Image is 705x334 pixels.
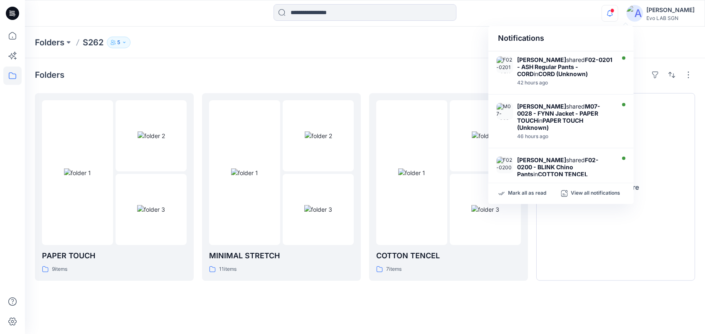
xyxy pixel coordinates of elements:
p: 9 items [52,265,67,274]
p: 7 items [386,265,402,274]
p: Mark all as read [508,190,546,197]
div: Notifications [488,26,634,51]
div: Evo LAB SGN [646,15,695,21]
a: folder 1folder 2folder 3COTTON TENCEL7items [369,93,528,281]
strong: [PERSON_NAME] [517,156,566,163]
strong: [PERSON_NAME] [517,103,566,110]
strong: F02-0201 - ASH Regular Pants - CORD [517,56,612,77]
a: folder 1folder 2folder 3PAPER TOUCH9items [35,93,194,281]
img: folder 2 [138,131,165,140]
div: shared in [517,156,613,185]
img: folder 1 [64,168,91,177]
h4: Folders [35,70,64,80]
strong: F02-0200 - BLINK Chino Pants [517,156,599,178]
strong: M07-0028 - FYNN Jacket - PAPER TOUCH [517,103,600,124]
strong: [PERSON_NAME] [517,56,566,63]
img: folder 2 [472,131,499,140]
img: avatar [626,5,643,22]
p: View all notifications [571,190,620,197]
div: [PERSON_NAME] [646,5,695,15]
img: folder 2 [305,131,332,140]
p: PAPER TOUCH [42,250,187,262]
img: folder 1 [398,168,425,177]
img: folder 3 [471,205,499,214]
button: 5 [107,37,131,48]
img: F02-0201 - ASH Regular Pants - CORD [496,56,513,73]
img: folder 3 [304,205,332,214]
div: Tuesday, August 26, 2025 11:12 [517,80,613,86]
img: folder 3 [137,205,165,214]
a: folder 1folder 2folder 3MINIMAL STRETCH11items [202,93,361,281]
strong: COTTON TENCEL (Unknown) [517,171,588,185]
a: Folders [35,37,64,48]
p: MINIMAL STRETCH [209,250,354,262]
img: M07-0028 - FYNN Jacket - PAPER TOUCH [496,103,513,119]
p: S262 [83,37,104,48]
p: 11 items [219,265,237,274]
div: shared in [517,56,613,77]
img: folder 1 [231,168,258,177]
img: F02-0200 - BLINK Chino Pants [496,156,513,173]
p: COTTON TENCEL [376,250,521,262]
button: Show More [536,93,695,281]
div: shared in [517,103,613,131]
p: 5 [117,38,120,47]
strong: CORD (Unknown) [538,70,588,77]
strong: PAPER TOUCH (Unknown) [517,117,583,131]
div: Tuesday, August 26, 2025 06:44 [517,134,613,139]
